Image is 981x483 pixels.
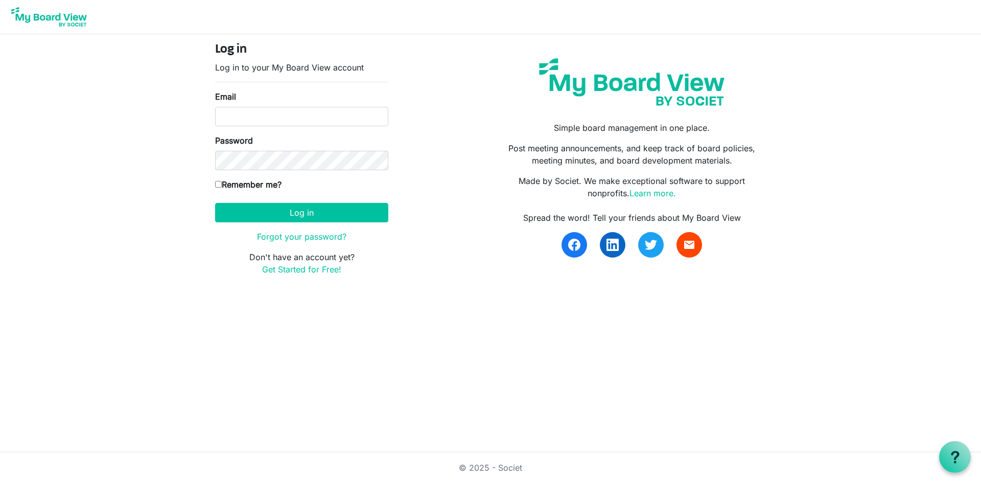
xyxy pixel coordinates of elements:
img: my-board-view-societ.svg [531,51,732,113]
p: Post meeting announcements, and keep track of board policies, meeting minutes, and board developm... [498,142,766,167]
a: Learn more. [629,188,676,198]
button: Log in [215,203,388,222]
span: email [683,239,695,251]
p: Simple board management in one place. [498,122,766,134]
img: My Board View Logo [8,4,90,30]
p: Don't have an account yet? [215,251,388,275]
a: © 2025 - Societ [459,463,522,473]
p: Made by Societ. We make exceptional software to support nonprofits. [498,175,766,199]
img: facebook.svg [568,239,580,251]
img: linkedin.svg [606,239,619,251]
img: twitter.svg [645,239,657,251]
div: Spread the word! Tell your friends about My Board View [498,212,766,224]
input: Remember me? [215,181,222,188]
label: Password [215,134,253,147]
a: Forgot your password? [257,232,346,242]
p: Log in to your My Board View account [215,61,388,74]
label: Email [215,90,236,103]
label: Remember me? [215,178,282,191]
h4: Log in [215,42,388,57]
a: Get Started for Free! [262,264,341,274]
a: email [676,232,702,258]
